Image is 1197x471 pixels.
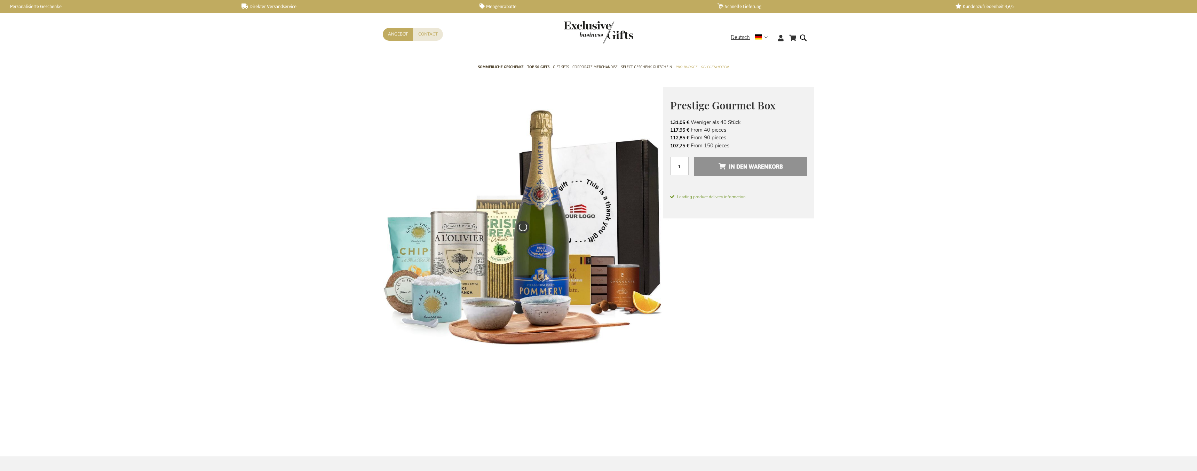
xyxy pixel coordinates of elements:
[621,59,672,76] a: Select Geschenk Gutschein
[670,142,689,149] span: 107,75 €
[670,134,807,141] li: From 90 pieces
[508,407,538,441] a: Prestige Gourmet Box
[595,371,626,404] a: Prestige Gourmet Box
[621,63,672,71] span: Select Geschenk Gutschein
[553,63,569,71] span: Gift Sets
[670,118,807,126] li: Weniger als 40 Stück
[630,371,661,404] a: Prestige Gourmet Box
[675,59,697,76] a: Pro Budget
[421,371,452,404] a: Prestige Gourmet Box
[564,21,633,44] img: Exclusive Business gifts logo
[700,59,728,76] a: Gelegenheiten
[553,59,569,76] a: Gift Sets
[478,63,524,71] span: Sommerliche geschenke
[572,59,618,76] a: Corporate Merchandise
[670,119,689,126] span: 131,05 €
[564,21,598,44] a: store logo
[670,126,807,134] li: From 40 pieces
[383,87,663,368] img: Prestige Gourmet Box
[670,142,807,149] li: From 150 pieces
[572,63,618,71] span: Corporate Merchandise
[413,28,443,41] a: Contact
[241,3,468,9] a: Direkter Versandservice
[491,371,522,404] a: Prestige Gourmet Box
[718,3,944,9] a: Schnelle Lieferung
[675,63,697,71] span: Pro Budget
[700,63,728,71] span: Gelegenheiten
[561,371,591,404] a: Prestige Gourmet Box
[956,3,1182,9] a: Kundenzufriedenheit 4,6/5
[670,134,689,141] span: 112,85 €
[527,59,549,76] a: TOP 50 Gifts
[3,3,230,9] a: Personalisierte Geschenke
[670,127,689,133] span: 117,95 €
[731,33,750,41] span: Deutsch
[670,98,776,112] span: Prestige Gourmet Box
[527,63,549,71] span: TOP 50 Gifts
[456,371,487,404] a: Prestige Gourmet Box
[383,28,413,41] a: Angebot
[526,371,556,404] a: Prestige Gourmet Box
[479,3,706,9] a: Mengenrabatte
[670,157,689,175] input: Menge
[478,59,524,76] a: Sommerliche geschenke
[670,194,807,200] span: Loading product delivery information.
